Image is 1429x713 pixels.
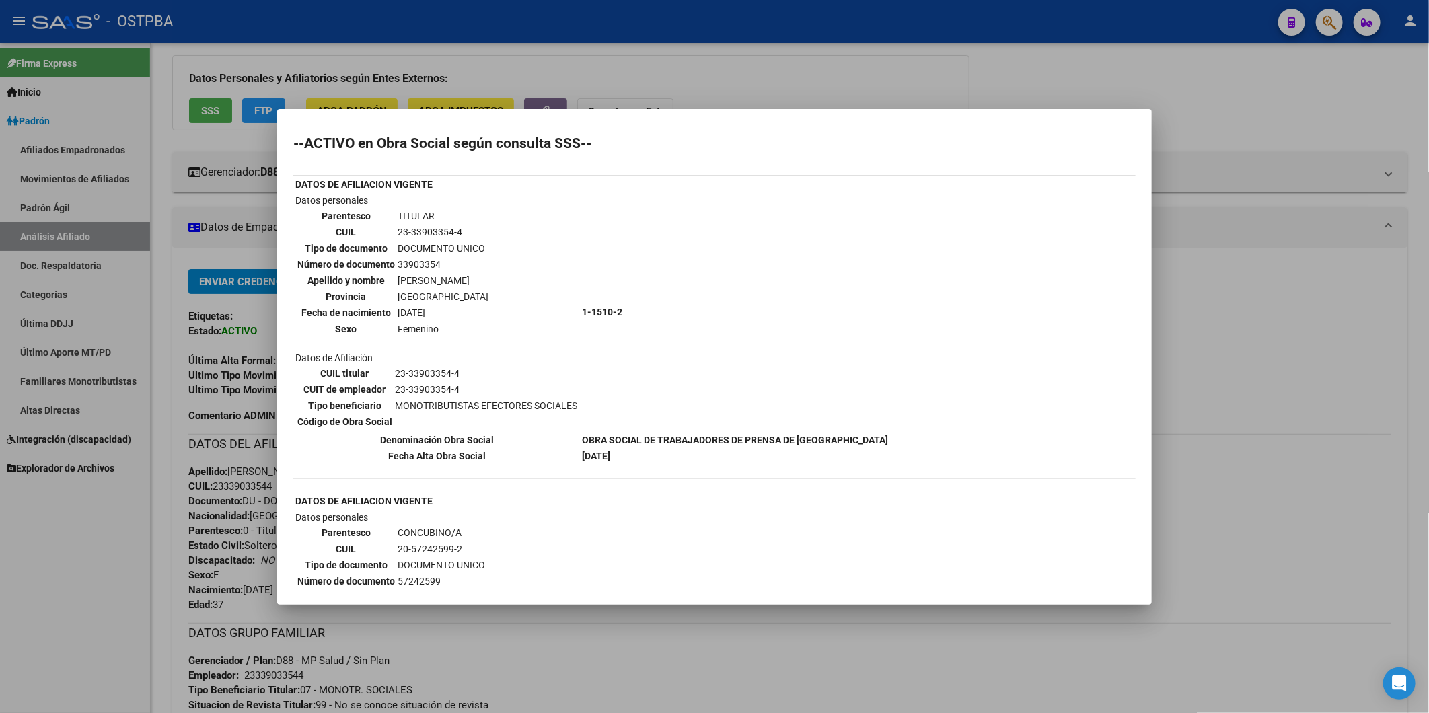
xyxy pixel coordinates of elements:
[297,289,396,304] th: Provincia
[297,257,396,272] th: Número de documento
[397,541,544,556] td: 20-57242599-2
[295,179,433,190] b: DATOS DE AFILIACION VIGENTE
[394,366,578,381] td: 23-33903354-4
[397,558,544,572] td: DOCUMENTO UNICO
[582,435,888,445] b: OBRA SOCIAL DE TRABAJADORES DE PRENSA DE [GEOGRAPHIC_DATA]
[297,558,396,572] th: Tipo de documento
[394,398,578,413] td: MONOTRIBUTISTAS EFECTORES SOCIALES
[397,289,489,304] td: [GEOGRAPHIC_DATA]
[297,414,393,429] th: Código de Obra Social
[582,307,622,317] b: 1-1510-2
[397,273,489,288] td: [PERSON_NAME]
[297,541,396,556] th: CUIL
[295,433,580,447] th: Denominación Obra Social
[295,449,580,463] th: Fecha Alta Obra Social
[397,305,489,320] td: [DATE]
[293,137,1136,150] h2: --ACTIVO en Obra Social según consulta SSS--
[297,574,396,589] th: Número de documento
[297,209,396,223] th: Parentesco
[397,241,489,256] td: DOCUMENTO UNICO
[297,273,396,288] th: Apellido y nombre
[297,322,396,336] th: Sexo
[397,574,544,589] td: 57242599
[297,382,393,397] th: CUIT de empleador
[297,241,396,256] th: Tipo de documento
[394,382,578,397] td: 23-33903354-4
[397,225,489,239] td: 23-33903354-4
[397,257,489,272] td: 33903354
[582,451,610,461] b: [DATE]
[297,305,396,320] th: Fecha de nacimiento
[1383,667,1416,700] div: Open Intercom Messenger
[397,209,489,223] td: TITULAR
[295,496,433,506] b: DATOS DE AFILIACION VIGENTE
[295,193,580,431] td: Datos personales Datos de Afiliación
[397,525,544,540] td: CONCUBINO/A
[297,366,393,381] th: CUIL titular
[397,322,489,336] td: Femenino
[297,225,396,239] th: CUIL
[297,398,393,413] th: Tipo beneficiario
[297,525,396,540] th: Parentesco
